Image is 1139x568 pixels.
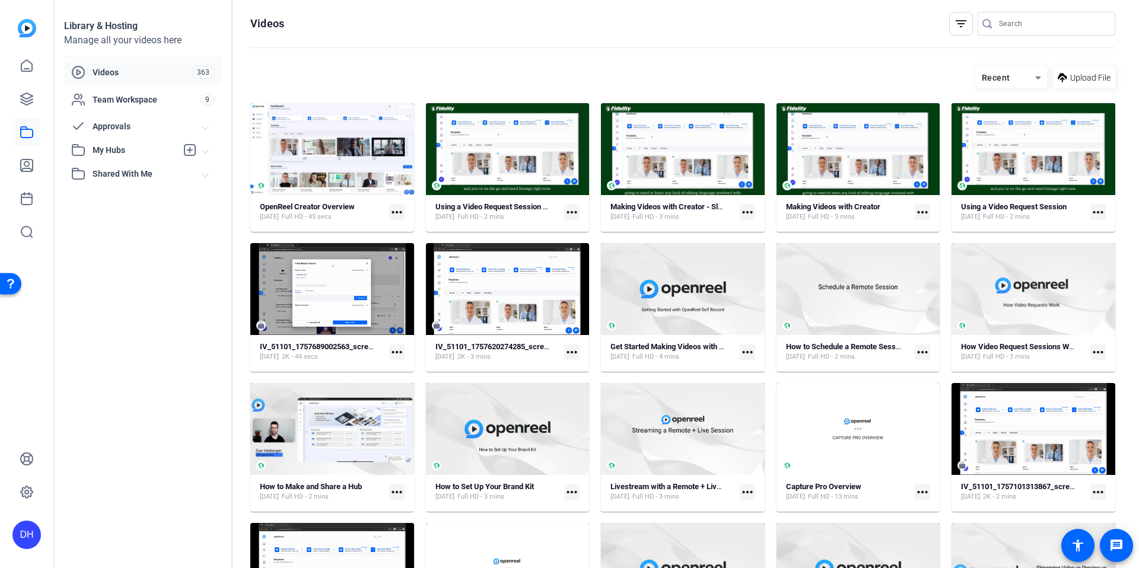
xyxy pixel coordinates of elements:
mat-icon: more_horiz [389,344,405,360]
span: 2K - 44 secs [282,352,318,362]
mat-icon: more_horiz [740,205,755,220]
a: Using a Video Request Session - Slab Font[DATE]Full HD - 2 mins [435,202,560,222]
span: Full HD - 2 mins [282,492,329,502]
span: Videos [93,66,192,78]
span: 2K - 2 mins [983,492,1016,502]
span: 363 [192,66,215,79]
a: How to Schedule a Remote Session[DATE]Full HD - 2 mins [786,342,911,362]
a: Making Videos with Creator - Slab Font[DATE]Full HD - 3 mins [610,202,735,222]
strong: How to Schedule a Remote Session [786,342,906,351]
span: Full HD - 4 mins [632,352,679,362]
span: [DATE] [610,212,629,222]
span: Approvals [93,120,203,133]
mat-icon: accessibility [1071,538,1085,553]
strong: Using a Video Request Session [961,202,1067,211]
mat-icon: more_horiz [564,344,580,360]
mat-icon: more_horiz [915,344,930,360]
mat-icon: more_horiz [915,484,930,500]
mat-icon: more_horiz [740,484,755,500]
span: 9 [200,93,215,106]
strong: IV_51101_1757101313867_screen [961,482,1078,491]
mat-icon: message [1109,538,1124,553]
strong: How Video Request Sessions Work [961,342,1080,351]
h1: Videos [250,17,284,31]
span: My Hubs [93,144,177,157]
span: [DATE] [961,212,980,222]
mat-icon: more_horiz [564,205,580,220]
span: Recent [982,73,1010,82]
a: OpenReel Creator Overview[DATE]Full HD - 45 secs [260,202,384,222]
mat-icon: more_horiz [389,205,405,220]
a: How to Make and Share a Hub[DATE]Full HD - 2 mins [260,482,384,502]
strong: How to Make and Share a Hub [260,482,362,491]
span: Full HD - 2 mins [457,212,504,222]
span: [DATE] [610,492,629,502]
strong: OpenReel Creator Overview [260,202,355,211]
span: Full HD - 3 mins [632,212,679,222]
span: [DATE] [260,492,279,502]
input: Search [999,17,1106,31]
span: [DATE] [435,212,454,222]
span: Full HD - 13 mins [808,492,858,502]
mat-expansion-panel-header: My Hubs [64,138,222,162]
strong: Livestream with a Remote + Live Session [610,482,750,491]
a: How Video Request Sessions Work[DATE]Full HD - 3 mins [961,342,1086,362]
span: Team Workspace [93,94,200,106]
span: Full HD - 45 secs [282,212,332,222]
span: [DATE] [260,352,279,362]
strong: Making Videos with Creator - Slab Font [610,202,743,211]
a: How to Set Up Your Brand Kit[DATE]Full HD - 3 mins [435,482,560,502]
span: Full HD - 3 mins [457,492,504,502]
mat-icon: more_horiz [915,205,930,220]
a: Get Started Making Videos with Self Recording[DATE]Full HD - 4 mins [610,342,735,362]
strong: Using a Video Request Session - Slab Font [435,202,579,211]
span: [DATE] [786,492,805,502]
strong: How to Set Up Your Brand Kit [435,482,534,491]
span: [DATE] [435,492,454,502]
span: [DATE] [961,352,980,362]
mat-icon: more_horiz [1090,205,1106,220]
span: Shared With Me [93,168,203,180]
span: Full HD - 2 mins [983,212,1030,222]
span: [DATE] [786,352,805,362]
span: [DATE] [435,352,454,362]
div: Library & Hosting [64,19,222,33]
mat-expansion-panel-header: Shared With Me [64,162,222,186]
strong: IV_51101_1757620274285_screen [435,342,552,351]
span: [DATE] [961,492,980,502]
strong: Making Videos with Creator [786,202,880,211]
a: IV_51101_1757689002563_screen[DATE]2K - 44 secs [260,342,384,362]
a: IV_51101_1757101313867_screen[DATE]2K - 2 mins [961,482,1086,502]
div: Manage all your videos here [64,33,222,47]
span: [DATE] [610,352,629,362]
mat-icon: more_horiz [740,344,755,360]
mat-icon: filter_list [954,17,968,31]
span: Upload File [1070,72,1111,84]
span: Full HD - 2 mins [808,352,855,362]
span: Full HD - 3 mins [808,212,855,222]
img: blue-gradient.svg [18,19,36,37]
mat-icon: more_horiz [1090,484,1106,500]
span: [DATE] [260,212,279,222]
a: Making Videos with Creator[DATE]Full HD - 3 mins [786,202,911,222]
button: Upload File [1053,67,1115,88]
span: 2K - 3 mins [457,352,491,362]
strong: Capture Pro Overview [786,482,861,491]
a: Capture Pro Overview[DATE]Full HD - 13 mins [786,482,911,502]
span: [DATE] [786,212,805,222]
mat-icon: more_horiz [1090,344,1106,360]
a: IV_51101_1757620274285_screen[DATE]2K - 3 mins [435,342,560,362]
mat-icon: more_horiz [389,484,405,500]
strong: IV_51101_1757689002563_screen [260,342,377,351]
span: Full HD - 3 mins [632,492,679,502]
mat-icon: more_horiz [564,484,580,500]
a: Using a Video Request Session[DATE]Full HD - 2 mins [961,202,1086,222]
span: Full HD - 3 mins [983,352,1030,362]
div: DH [12,521,41,549]
mat-expansion-panel-header: Approvals [64,114,222,138]
strong: Get Started Making Videos with Self Recording [610,342,769,351]
a: Livestream with a Remote + Live Session[DATE]Full HD - 3 mins [610,482,735,502]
